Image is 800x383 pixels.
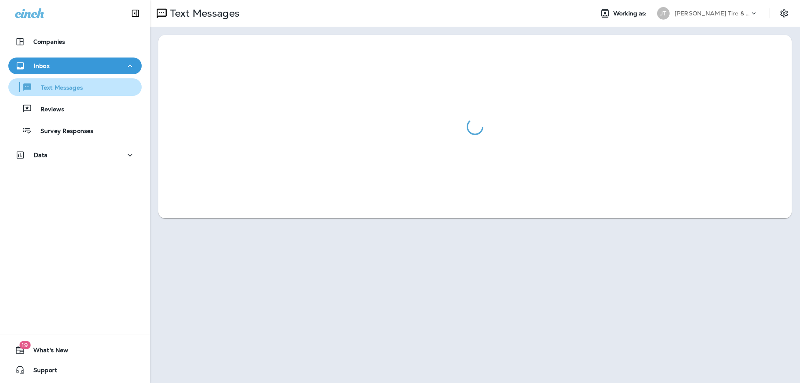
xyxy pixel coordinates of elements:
[8,362,142,378] button: Support
[167,7,240,20] p: Text Messages
[8,58,142,74] button: Inbox
[8,78,142,96] button: Text Messages
[8,100,142,118] button: Reviews
[33,38,65,45] p: Companies
[8,122,142,139] button: Survey Responses
[8,147,142,163] button: Data
[657,7,670,20] div: JT
[8,342,142,358] button: 19What's New
[124,5,147,22] button: Collapse Sidebar
[19,341,30,349] span: 19
[34,63,50,69] p: Inbox
[8,33,142,50] button: Companies
[675,10,750,17] p: [PERSON_NAME] Tire & Auto
[34,152,48,158] p: Data
[32,106,64,114] p: Reviews
[777,6,792,21] button: Settings
[25,367,57,377] span: Support
[32,128,93,135] p: Survey Responses
[613,10,649,17] span: Working as:
[32,84,83,92] p: Text Messages
[25,347,68,357] span: What's New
